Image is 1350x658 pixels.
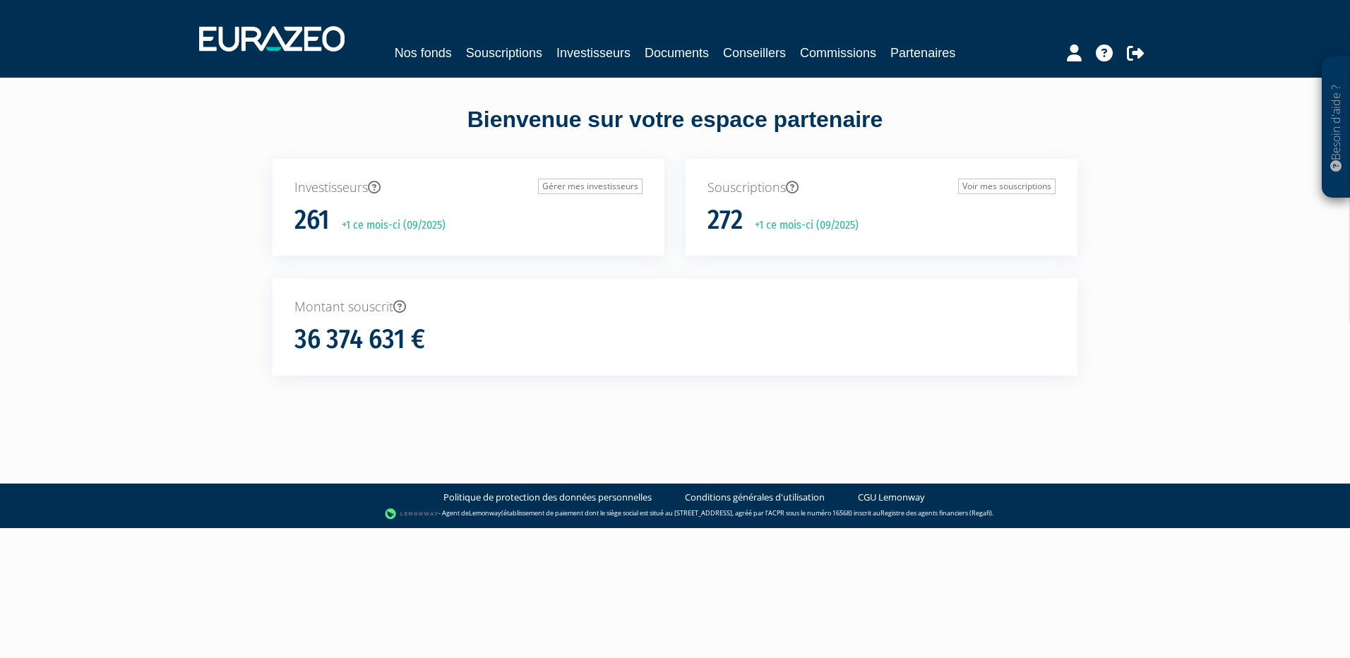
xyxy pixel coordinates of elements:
[958,179,1056,194] a: Voir mes souscriptions
[1328,64,1344,191] p: Besoin d'aide ?
[723,43,786,63] a: Conseillers
[800,43,876,63] a: Commissions
[645,43,709,63] a: Documents
[745,217,859,234] p: +1 ce mois-ci (09/2025)
[294,179,643,197] p: Investisseurs
[685,491,825,504] a: Conditions générales d'utilisation
[262,104,1088,159] div: Bienvenue sur votre espace partenaire
[385,507,439,521] img: logo-lemonway.png
[858,491,925,504] a: CGU Lemonway
[466,43,542,63] a: Souscriptions
[199,26,345,52] img: 1732889491-logotype_eurazeo_blanc_rvb.png
[469,508,501,518] a: Lemonway
[880,508,992,518] a: Registre des agents financiers (Regafi)
[294,205,330,235] h1: 261
[556,43,631,63] a: Investisseurs
[443,491,652,504] a: Politique de protection des données personnelles
[395,43,452,63] a: Nos fonds
[332,217,446,234] p: +1 ce mois-ci (09/2025)
[538,179,643,194] a: Gérer mes investisseurs
[14,507,1336,521] div: - Agent de (établissement de paiement dont le siège social est situé au [STREET_ADDRESS], agréé p...
[707,205,743,235] h1: 272
[294,325,425,354] h1: 36 374 631 €
[294,298,1056,316] p: Montant souscrit
[707,179,1056,197] p: Souscriptions
[890,43,955,63] a: Partenaires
